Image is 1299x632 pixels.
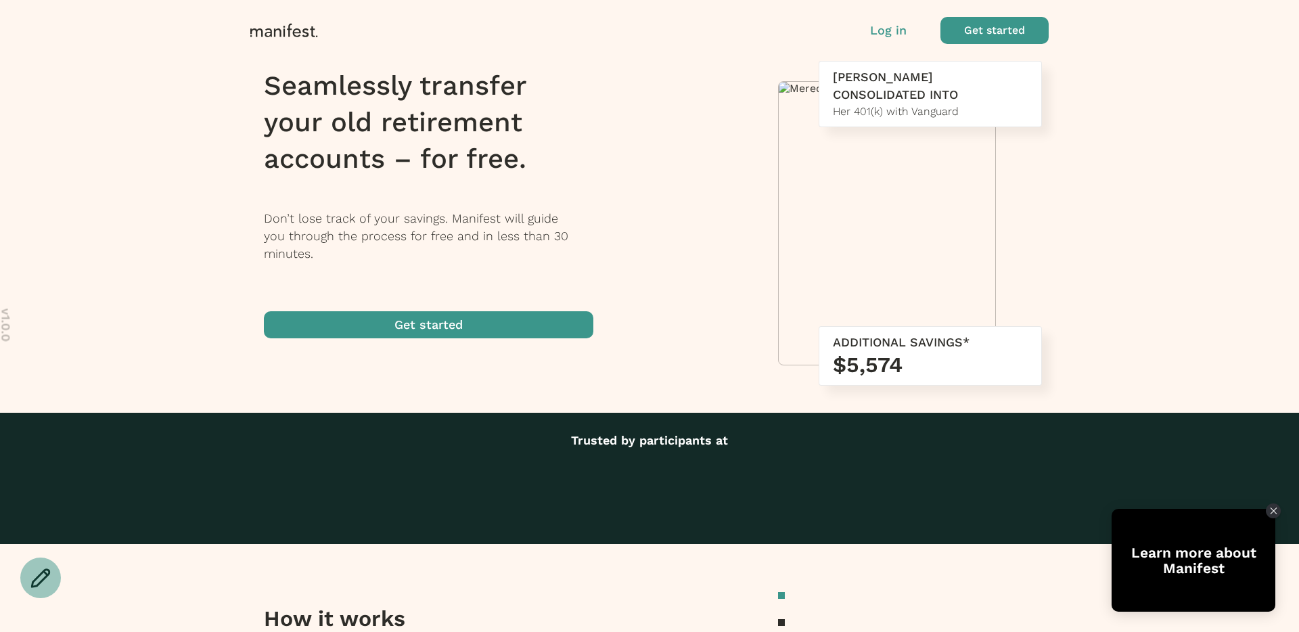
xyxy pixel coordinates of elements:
[833,334,1028,351] div: ADDITIONAL SAVINGS*
[940,17,1049,44] button: Get started
[833,68,1028,104] div: [PERSON_NAME] CONSOLIDATED INTO
[833,104,1028,120] div: Her 401(k) with Vanguard
[1112,545,1275,576] div: Learn more about Manifest
[1112,509,1275,612] div: Open Tolstoy widget
[870,22,907,39] button: Log in
[1112,509,1275,612] div: Open Tolstoy
[779,82,995,95] img: Meredith
[1112,509,1275,612] div: Tolstoy bubble widget
[264,605,566,632] h3: How it works
[264,68,611,177] h1: Seamlessly transfer your old retirement accounts – for free.
[264,210,611,263] p: Don’t lose track of your savings. Manifest will guide you through the process for free and in les...
[1266,503,1281,518] div: Close Tolstoy widget
[833,351,1028,378] h3: $5,574
[264,311,593,338] button: Get started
